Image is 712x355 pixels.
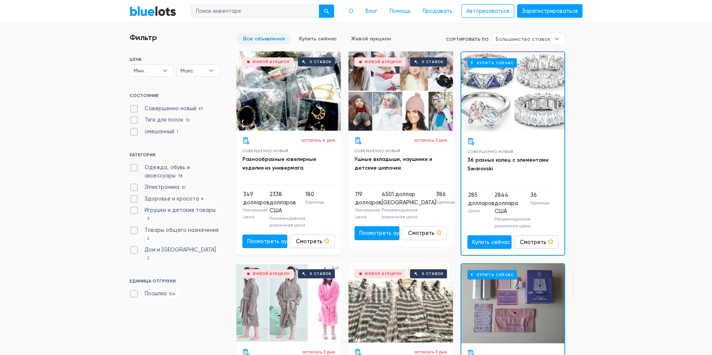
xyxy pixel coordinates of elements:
[530,192,537,198] font: 36
[242,156,316,171] a: Разнообразные ювелирные изделия из универмага.
[145,128,174,135] font: смешанный
[129,57,142,62] font: ЦЕНА
[145,164,190,179] font: Одежда, обувь и аксессуары
[145,290,166,297] font: Посылка
[436,191,446,198] font: 386
[522,8,578,14] font: Зарегистрироваться
[145,105,196,112] font: Совершенно новый
[145,196,199,202] font: Здоровье и красота
[345,33,398,45] a: Живой аукцион
[169,292,176,296] font: 104
[349,8,353,14] font: О
[253,272,290,276] font: Живой аукцион
[145,227,219,233] font: Товары общего назначения
[145,117,183,123] font: Тяги для полок
[466,8,509,14] font: Авторизоваться
[310,60,331,64] font: 0 ставок
[382,191,436,206] font: 4501 доллар [GEOGRAPHIC_DATA]
[477,273,515,277] font: Купить сейчас
[290,235,335,248] a: Смотреть
[243,207,268,219] font: Начальная цена
[359,230,415,236] font: Посмотреть аукцион
[467,157,549,172] a: 36 разных колец с элементами Swarovski
[472,239,510,245] font: Купить сейчас
[365,60,402,64] font: Живой аукцион
[237,33,291,45] a: Все объявления
[495,216,530,228] font: Рекомендуемая розничная цена
[355,207,380,219] font: Начальная цена
[293,33,343,45] a: Купить сейчас
[354,149,401,153] font: Совершенно новый
[467,235,512,249] a: Купить сейчас
[495,192,518,215] font: 2844 доллара США
[517,4,583,18] a: Зарегистрироваться
[180,68,193,74] font: Макс
[468,192,495,207] font: 285 долларов
[408,230,435,236] font: Смотреть
[382,207,418,219] font: Рекомендуемая розничная цена
[129,93,159,98] font: СОСТОЯНИЕ
[496,36,550,42] font: Большинство ставок
[147,216,149,221] font: 3
[390,8,411,14] font: Помощь
[354,226,399,240] a: Посмотреть аукцион
[201,197,203,202] font: 9
[530,200,549,205] font: Единицы
[461,4,514,18] a: Авторизоваться
[414,137,447,143] font: осталось 3 дня
[145,247,216,253] font: Дом и [GEOGRAPHIC_DATA]
[147,256,149,261] font: 2
[243,35,285,42] font: Все объявления
[302,349,335,355] font: осталось 3 дня
[417,4,458,19] a: Продавать
[468,208,480,213] font: Цена
[145,184,179,190] font: Электроника
[355,191,382,206] font: 119 долларов
[520,239,546,245] font: Смотреть
[414,349,447,355] font: осталось 3 дня
[348,263,453,343] a: Живой аукцион 0 ставок
[253,60,290,64] font: Живой аукцион
[436,199,455,205] font: Единицы
[461,52,564,131] a: Купить сейчас
[199,106,203,111] font: 93
[461,264,564,343] a: Купить сейчас
[354,156,432,171] a: Ушные вкладыши, наушники и детские шапочки
[365,272,402,276] font: Живой аукцион
[477,61,515,65] font: Купить сейчас
[182,185,185,190] font: 10
[186,118,190,123] font: 10
[129,152,156,157] font: КАТЕГОРИЯ
[242,235,287,248] a: Посмотреть аукцион
[402,226,447,240] a: Смотреть
[296,238,322,245] font: Смотреть
[191,5,319,18] input: Поиск инвентаря
[242,149,288,153] font: Совершенно новый
[305,199,324,205] font: Единицы
[343,4,359,19] a: О
[236,263,341,343] a: Живой аукцион 0 ставок
[365,8,378,14] font: Блог
[236,51,341,131] a: Живой аукцион 0 ставок
[422,272,443,276] font: 0 ставок
[145,207,216,213] font: Игрушки и детские товары
[301,137,335,143] font: осталось 4 дня
[348,51,453,131] a: Живой аукцион 0 ставок
[247,238,302,245] font: Посмотреть аукцион
[129,33,157,42] font: Фильтр
[270,191,296,214] font: 2338 долларов США
[147,236,149,241] font: 2
[351,35,391,42] font: Живой аукцион
[423,8,452,14] font: Продавать
[134,68,145,74] font: Мин.
[422,60,443,64] font: 0 ставок
[305,191,314,198] font: 180
[446,37,489,42] font: Сортировать по
[177,130,178,134] font: 1
[310,272,331,276] font: 0 ставок
[384,4,417,19] a: Помощь
[467,150,513,154] font: Совершенно новый
[129,278,176,284] font: ЕДИНИЦА ОТГРУЗКИ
